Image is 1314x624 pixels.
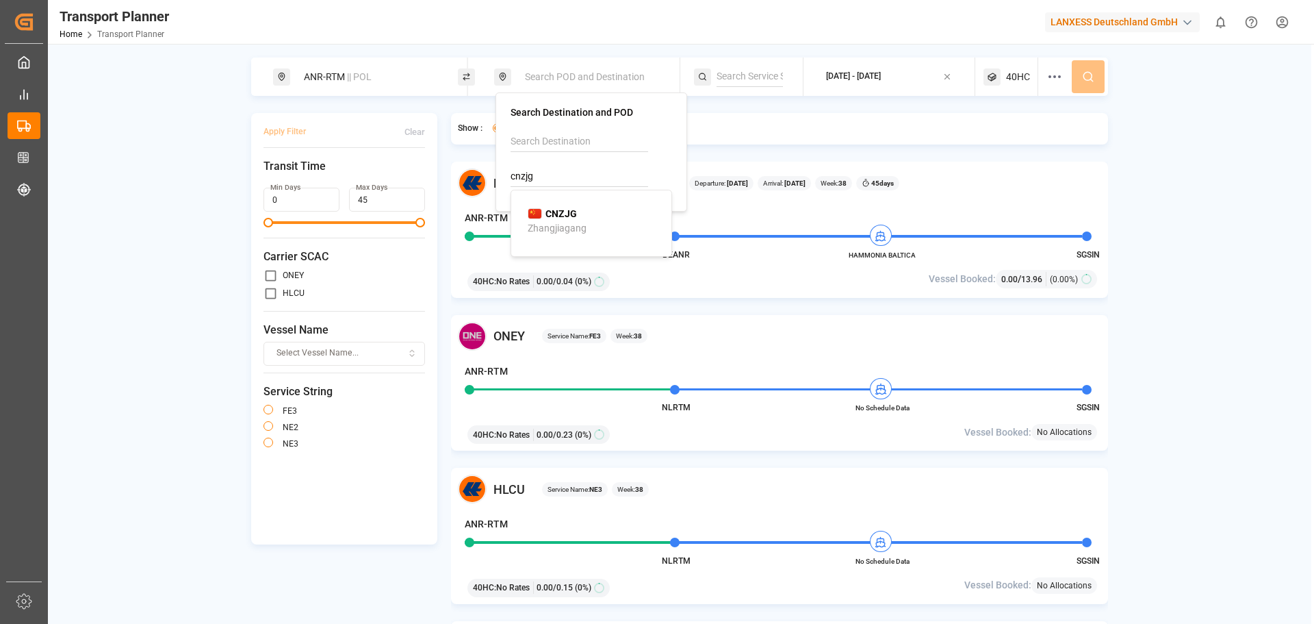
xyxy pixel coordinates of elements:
[276,347,359,360] span: Select Vessel Name...
[263,384,425,400] span: Service String
[493,480,525,499] span: HLCU
[929,272,996,286] span: Vessel Booked:
[496,429,530,441] span: No Rates
[511,166,648,187] input: Search POD
[458,322,487,351] img: Carrier
[845,250,920,260] span: HAMMONIA BALTICA
[634,332,642,340] b: 38
[1236,7,1267,38] button: Help Center
[662,403,691,412] span: NLRTM
[493,327,525,345] span: ONEY
[458,123,482,135] span: Show :
[1205,7,1236,38] button: show 0 new notifications
[511,132,648,152] input: Search Destination
[296,64,443,90] div: ANR-RTM
[511,108,672,117] h4: Search Destination and POD
[473,429,496,441] span: 40HC :
[1037,426,1092,438] span: No Allocations
[473,275,496,288] span: 40HC :
[635,486,643,493] b: 38
[270,183,300,192] label: Min Days
[575,582,591,594] span: (0%)
[458,475,487,503] img: Carrier
[1077,556,1100,566] span: SGSIN
[821,178,847,188] span: Week:
[783,179,806,187] b: [DATE]
[725,179,748,187] b: [DATE]
[1077,403,1100,412] span: SGSIN
[545,208,577,219] b: CNZJG
[60,29,82,39] a: Home
[845,403,920,413] span: No Schedule Data
[547,331,601,341] span: Service Name:
[662,250,690,260] span: BEANR
[493,174,525,192] span: HLCU
[404,126,425,138] div: Clear
[465,364,508,379] h4: ANR-RTM
[589,332,601,340] b: FE3
[1021,275,1042,284] span: 13.96
[838,179,847,187] b: 38
[537,582,573,594] span: 0.00 / 0.15
[263,322,425,338] span: Vessel Name
[1045,9,1205,35] button: LANXESS Deutschland GmbH
[537,429,573,441] span: 0.00 / 0.23
[575,429,591,441] span: (0%)
[1001,272,1046,286] div: /
[617,484,643,495] span: Week:
[871,179,894,187] b: 45 days
[1001,275,1018,284] span: 0.00
[356,183,387,192] label: Max Days
[717,66,783,87] input: Search Service String
[263,218,273,227] span: Minimum
[415,218,425,227] span: Maximum
[473,582,496,594] span: 40HC :
[616,331,642,341] span: Week:
[347,71,372,82] span: || POL
[547,484,602,495] span: Service Name:
[496,582,530,594] span: No Rates
[845,556,920,566] span: No Schedule Data
[465,517,508,532] h4: ANR-RTM
[525,71,645,82] span: Search POD and Destination
[283,289,305,297] label: HLCU
[283,271,304,279] label: ONEY
[496,275,530,288] span: No Rates
[812,64,967,90] button: [DATE] - [DATE]
[263,158,425,175] span: Transit Time
[283,423,298,432] label: NE2
[404,120,425,144] button: Clear
[695,178,748,188] span: Departure:
[826,71,881,83] div: [DATE] - [DATE]
[1045,12,1200,32] div: LANXESS Deutschland GmbH
[458,169,487,197] img: Carrier
[263,249,425,265] span: Carrier SCAC
[575,275,591,288] span: (0%)
[283,440,298,448] label: NE3
[1050,273,1078,286] span: (0.00%)
[763,178,806,188] span: Arrival:
[60,6,169,27] div: Transport Planner
[1077,250,1100,260] span: SGSIN
[1006,70,1030,84] span: 40HC
[537,275,573,288] span: 0.00 / 0.04
[662,556,691,566] span: NLRTM
[283,407,297,415] label: FE3
[1037,579,1092,592] span: No Allocations
[465,211,508,225] h4: ANR-RTM
[964,578,1031,592] span: Vessel Booked:
[528,221,587,236] div: Zhangjiagang
[964,425,1031,440] span: Vessel Booked:
[528,208,542,219] img: country
[589,486,602,493] b: NE3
